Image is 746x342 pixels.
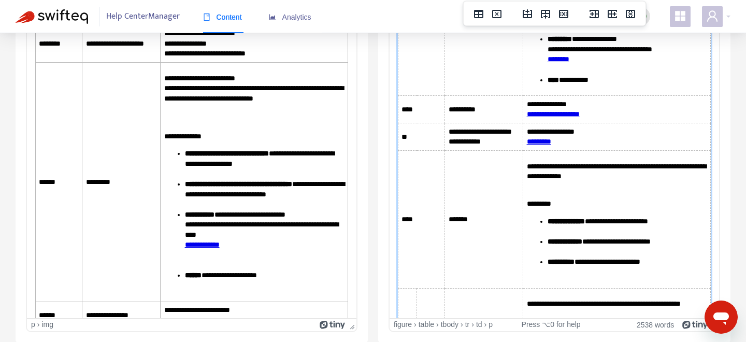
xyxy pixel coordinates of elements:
div: › [471,320,474,329]
a: Powered by Tiny [682,320,708,329]
span: Help Center Manager [106,7,180,26]
a: Powered by Tiny [320,320,346,329]
div: tbody [441,320,458,329]
button: Delete table [488,7,506,21]
div: p [489,320,493,329]
span: Analytics [269,13,311,21]
span: appstore [674,10,686,22]
iframe: 開啟傳訊視窗按鈕，對話進行中 [705,301,738,334]
button: Delete column [622,7,639,21]
div: Press ⌥0 for help [498,320,603,329]
button: Insert row before [519,7,536,21]
span: user [706,10,719,22]
button: Insert row after [537,7,554,21]
div: › [461,320,463,329]
button: Insert column after [604,7,621,21]
div: › [484,320,487,329]
button: Table properties [470,7,487,21]
span: book [203,13,210,21]
div: › [436,320,439,329]
button: 2538 words [637,320,674,329]
img: Swifteq [16,9,88,24]
div: › [414,320,417,329]
div: td [476,320,482,329]
div: tr [465,320,470,329]
div: figure [394,320,412,329]
span: Content [203,13,242,21]
div: table [419,320,434,329]
div: Press the Up and Down arrow keys to resize the editor. [346,319,356,331]
button: Insert column before [585,7,603,21]
span: area-chart [269,13,276,21]
button: Delete row [555,7,572,21]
